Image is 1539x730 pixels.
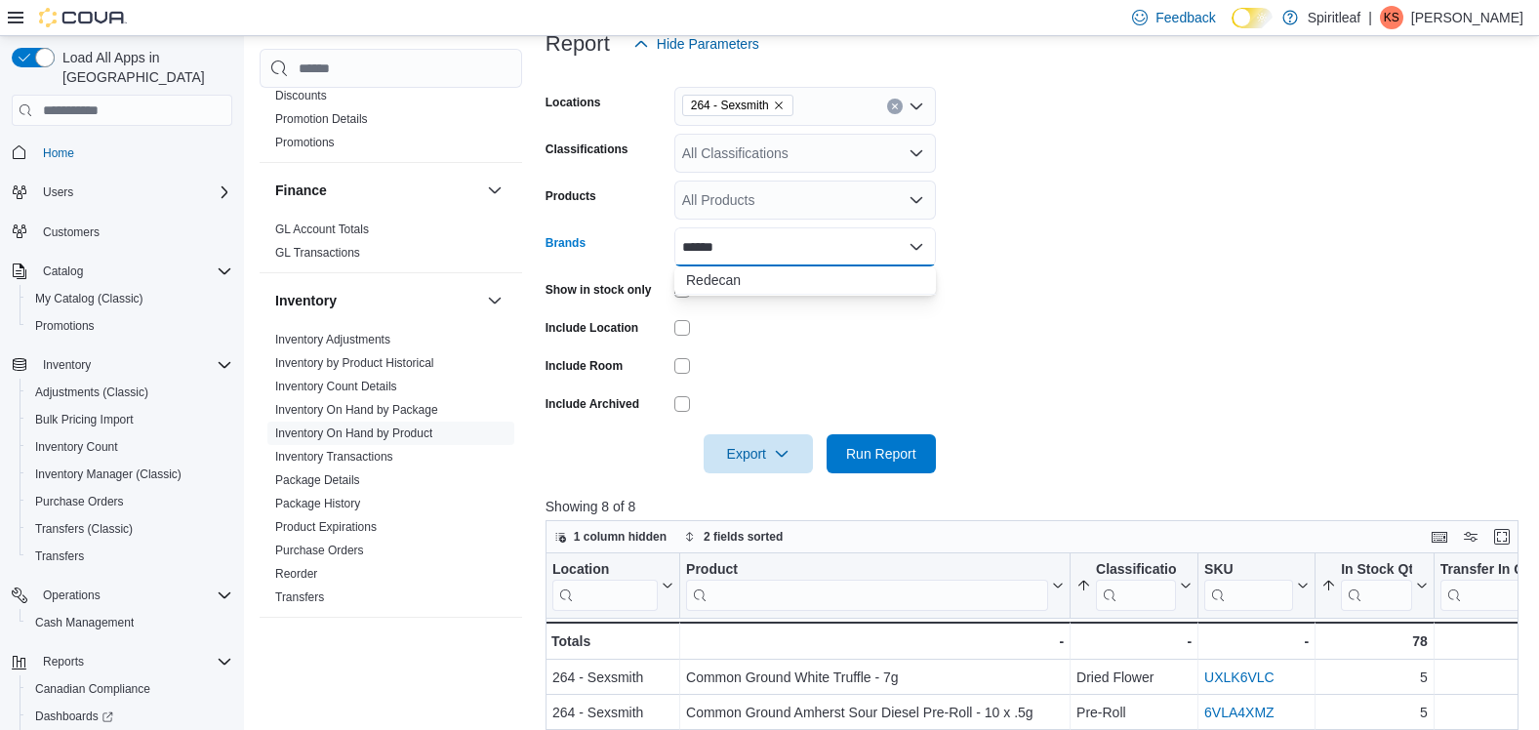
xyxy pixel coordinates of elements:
[674,266,936,295] button: Redecan
[657,34,759,54] span: Hide Parameters
[275,543,364,558] span: Purchase Orders
[1155,8,1215,27] span: Feedback
[483,179,506,202] button: Finance
[686,561,1064,611] button: Product
[275,590,324,604] a: Transfers
[20,312,240,340] button: Promotions
[552,702,673,725] div: 264 - Sexsmith
[35,181,232,204] span: Users
[35,709,113,724] span: Dashboards
[1411,6,1523,29] p: [PERSON_NAME]
[20,285,240,312] button: My Catalog (Classic)
[827,434,936,473] button: Run Report
[574,529,667,545] span: 1 column hidden
[275,379,397,394] span: Inventory Count Details
[686,561,1048,611] div: Product
[275,402,438,418] span: Inventory On Hand by Package
[1321,561,1428,611] button: In Stock Qty
[275,450,393,464] a: Inventory Transactions
[35,318,95,334] span: Promotions
[275,111,368,127] span: Promotion Details
[1204,629,1309,653] div: -
[275,496,360,511] span: Package History
[275,181,479,200] button: Finance
[43,184,73,200] span: Users
[691,96,769,115] span: 264 - Sexsmith
[1076,702,1192,725] div: Pre-Roll
[43,357,91,373] span: Inventory
[275,403,438,417] a: Inventory On Hand by Package
[27,287,232,310] span: My Catalog (Classic)
[552,667,673,690] div: 264 - Sexsmith
[1232,8,1273,28] input: Dark Mode
[546,497,1528,516] p: Showing 8 of 8
[1204,561,1293,611] div: SKU URL
[1096,561,1176,580] div: Classification
[275,135,335,150] span: Promotions
[546,95,601,110] label: Locations
[35,353,99,377] button: Inventory
[275,136,335,149] a: Promotions
[275,333,390,346] a: Inventory Adjustments
[1204,561,1309,611] button: SKU
[27,545,92,568] a: Transfers
[275,291,479,310] button: Inventory
[275,223,369,236] a: GL Account Totals
[1308,6,1360,29] p: Spiritleaf
[43,145,74,161] span: Home
[35,140,232,164] span: Home
[704,434,813,473] button: Export
[546,188,596,204] label: Products
[1204,670,1275,686] a: UXLK6VLC
[275,567,317,581] a: Reorder
[35,142,82,165] a: Home
[4,258,240,285] button: Catalog
[27,463,189,486] a: Inventory Manager (Classic)
[27,408,232,431] span: Bulk Pricing Import
[275,332,390,347] span: Inventory Adjustments
[546,320,638,336] label: Include Location
[546,32,610,56] h3: Report
[674,266,936,295] div: Choose from the following options
[1459,525,1482,548] button: Display options
[39,8,127,27] img: Cova
[546,396,639,412] label: Include Archived
[275,246,360,260] a: GL Transactions
[275,89,327,102] a: Discounts
[773,100,785,111] button: Remove 264 - Sexsmith from selection in this group
[35,291,143,306] span: My Catalog (Classic)
[275,112,368,126] a: Promotion Details
[35,681,150,697] span: Canadian Compliance
[27,545,232,568] span: Transfers
[275,88,327,103] span: Discounts
[909,145,924,161] button: Open list of options
[626,24,767,63] button: Hide Parameters
[552,561,673,611] button: Location
[546,142,628,157] label: Classifications
[35,494,124,509] span: Purchase Orders
[260,84,522,162] div: Discounts & Promotions
[275,245,360,261] span: GL Transactions
[35,220,232,244] span: Customers
[35,260,232,283] span: Catalog
[4,582,240,609] button: Operations
[546,358,623,374] label: Include Room
[275,497,360,510] a: Package History
[275,181,327,200] h3: Finance
[20,379,240,406] button: Adjustments (Classic)
[909,239,924,255] button: Close list of options
[35,439,118,455] span: Inventory Count
[27,517,141,541] a: Transfers (Classic)
[551,629,673,653] div: Totals
[1490,525,1514,548] button: Enter fullscreen
[20,609,240,636] button: Cash Management
[1380,6,1403,29] div: Kennedy S
[35,521,133,537] span: Transfers (Classic)
[552,561,658,580] div: Location
[27,408,142,431] a: Bulk Pricing Import
[27,705,121,728] a: Dashboards
[546,282,652,298] label: Show in stock only
[35,412,134,427] span: Bulk Pricing Import
[1204,706,1275,721] a: 6VLA4XMZ
[1341,561,1412,611] div: In Stock Qty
